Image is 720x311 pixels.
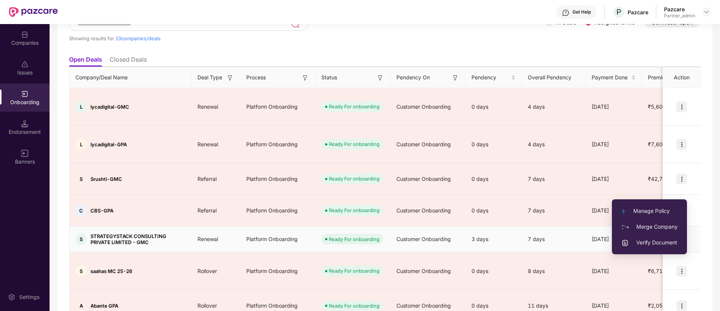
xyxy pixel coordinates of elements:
div: Showing results for [69,35,546,41]
div: Platform Onboarding [240,229,315,249]
th: Action [663,67,700,88]
div: Platform Onboarding [240,261,315,281]
div: Get Help [572,9,591,15]
span: Renewal [191,236,224,242]
div: Platform Onboarding [240,97,315,117]
div: Ready For onboarding [329,302,380,309]
div: L [75,139,87,150]
img: svg+xml;base64,PHN2ZyBpZD0iVXBsb2FkX0xvZ3MiIGRhdGEtbmFtZT0iVXBsb2FkIExvZ3MiIHhtbG5zPSJodHRwOi8vd3... [621,239,629,247]
img: icon [676,139,687,150]
span: Process [246,73,266,82]
div: 7 days [522,175,586,183]
span: Rollover [191,268,223,274]
div: Platform Onboarding [240,134,315,155]
div: 8 days [522,267,586,275]
div: L [75,101,87,112]
img: icon [676,174,687,184]
th: Payment Done [586,67,642,88]
span: ₹42,789 [642,176,675,182]
div: Ready For onboarding [329,175,380,182]
div: 0 days [465,97,522,117]
img: svg+xml;base64,PHN2ZyB3aWR0aD0iMjAiIGhlaWdodD0iMjAiIHZpZXdCb3g9IjAgMCAyMCAyMCIgZmlsbD0ibm9uZSIgeG... [21,90,29,98]
img: svg+xml;base64,PHN2ZyB3aWR0aD0iMTYiIGhlaWdodD0iMTYiIHZpZXdCb3g9IjAgMCAxNiAxNiIgZmlsbD0ibm9uZSIgeG... [301,74,309,82]
li: Closed Deals [110,56,147,67]
span: Customer Onboarding [396,103,451,110]
span: Pendency [471,73,510,82]
div: S [75,173,87,185]
div: Platform Onboarding [240,200,315,221]
img: svg+xml;base64,PHN2ZyB3aWR0aD0iMTYiIGhlaWdodD0iMTYiIHZpZXdCb3g9IjAgMCAxNiAxNiIgZmlsbD0ibm9uZSIgeG... [21,150,29,157]
div: 0 days [465,261,522,281]
span: Abante GPA [90,303,118,309]
img: svg+xml;base64,PHN2ZyBpZD0iU2V0dGluZy0yMHgyMCIgeG1sbnM9Imh0dHA6Ly93d3cudzMub3JnLzIwMDAvc3ZnIiB3aW... [8,293,15,301]
div: Ready For onboarding [329,267,380,275]
span: STRATEGYSTACK CONSULTING PRIVATE LIMITED - GMC [90,233,185,245]
div: 4 days [522,103,586,111]
span: Customer Onboarding [396,141,451,147]
img: svg+xml;base64,PHN2ZyBpZD0iSGVscC0zMngzMiIgeG1sbnM9Imh0dHA6Ly93d3cudzMub3JnLzIwMDAvc3ZnIiB3aWR0aD... [562,9,569,17]
div: Partner_admin [664,13,695,19]
div: 3 days [465,229,522,249]
th: Premium Paid [642,67,691,88]
div: Pazcare [628,9,648,16]
div: Settings [17,293,42,301]
div: 7 days [522,206,586,215]
span: Customer Onboarding [396,207,451,214]
span: P [616,8,621,17]
div: 4 days [522,140,586,149]
div: [DATE] [586,267,642,275]
span: Customer Onboarding [396,176,451,182]
span: 10 companies/deals [115,35,161,41]
img: svg+xml;base64,PHN2ZyB3aWR0aD0iMTYiIGhlaWdodD0iMTYiIHZpZXdCb3g9IjAgMCAxNiAxNiIgZmlsbD0ibm9uZSIgeG... [377,74,384,82]
th: Company/Deal Name [69,67,191,88]
div: [DATE] [586,302,642,310]
img: New Pazcare Logo [9,7,58,17]
div: 0 days [465,134,522,155]
span: Renewal [191,141,224,147]
div: 0 days [465,169,522,189]
span: Status [321,73,337,82]
img: icon [676,266,687,276]
span: Referral [191,207,223,214]
div: [DATE] [586,235,642,243]
span: Customer Onboarding [396,236,451,242]
img: svg+xml;base64,PHN2ZyB3aWR0aD0iMTYiIGhlaWdodD0iMTYiIHZpZXdCb3g9IjAgMCAxNiAxNiIgZmlsbD0ibm9uZSIgeG... [226,74,234,82]
div: Ready For onboarding [329,235,380,243]
span: ₹2,05,275 [642,302,680,309]
span: ₹6,71,279 [642,268,680,274]
img: icon [676,300,687,311]
span: Referral [191,176,223,182]
li: Open Deals [69,56,102,67]
div: Ready For onboarding [329,103,380,110]
span: lycadigital-GPA [90,141,127,147]
div: [DATE] [586,175,642,183]
div: C [75,205,87,216]
span: ₹7,600 [642,141,672,147]
span: CBS-GPA [90,208,113,214]
th: Overall Pendency [522,67,586,88]
span: Manage Policy [621,207,678,215]
span: Customer Onboarding [396,268,451,274]
div: Ready For onboarding [329,140,380,148]
div: 0 days [465,200,522,221]
img: svg+xml;base64,PHN2ZyB3aWR0aD0iMTYiIGhlaWdodD0iMTYiIHZpZXdCb3g9IjAgMCAxNiAxNiIgZmlsbD0ibm9uZSIgeG... [452,74,459,82]
div: [DATE] [586,140,642,149]
span: saahas MC 25-26 [90,268,132,274]
img: svg+xml;base64,PHN2ZyBpZD0iRHJvcGRvd24tMzJ4MzIiIHhtbG5zPSJodHRwOi8vd3d3LnczLm9yZy8yMDAwL3N2ZyIgd2... [703,9,709,15]
div: [DATE] [586,103,642,111]
img: icon [676,102,687,112]
div: Platform Onboarding [240,169,315,189]
div: Pazcare [664,6,695,13]
span: Merge Company [621,223,678,231]
span: lycadigital-GMC [90,104,129,110]
div: [DATE] [586,206,642,215]
span: Rollover [191,302,223,309]
div: Ready For onboarding [329,206,380,214]
th: Pendency [465,67,522,88]
span: ₹5,60,721 [642,103,680,110]
img: svg+xml;base64,PHN2ZyB3aWR0aD0iMjQiIGhlaWdodD0iMjUiIHZpZXdCb3g9IjAgMCAyNCAyNSIgZmlsbD0ibm9uZSIgeG... [291,20,300,29]
div: S [75,234,87,245]
span: Payment Done [592,73,630,82]
span: Srushti-GMC [90,176,122,182]
img: svg+xml;base64,PHN2ZyBpZD0iSXNzdWVzX2Rpc2FibGVkIiB4bWxucz0iaHR0cDovL3d3dy53My5vcmcvMjAwMC9zdmciIH... [21,61,29,68]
